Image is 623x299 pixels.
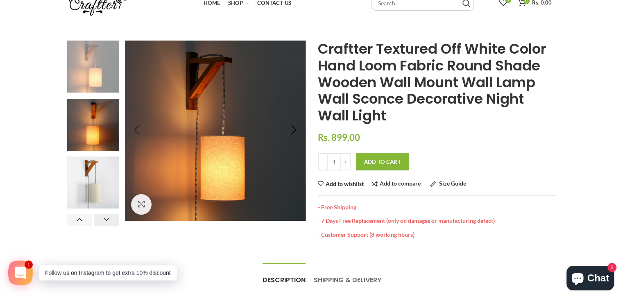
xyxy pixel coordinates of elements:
span: Shipping & Delivery [314,275,381,285]
span: Craftter Textured Off White Color Hand Loom Fabric Round Shade Wooden Wall Mount Wall Lamp Wall S... [318,39,546,125]
input: - [318,153,328,170]
img: CWWL-6-1_150x_crop_center.jpg [67,41,119,93]
a: Size Guide [430,181,466,187]
input: + [340,153,351,170]
span: Description [263,275,306,285]
button: Previous [67,214,92,226]
span: Add to compare [380,180,421,187]
span: Size Guide [439,180,466,187]
img: CWWL-6-2_150x_crop_center.jpg [67,99,119,151]
a: Shipping & Delivery [314,263,381,289]
button: Add to Cart [356,153,409,170]
inbox-online-store-chat: Shopify online store chat [564,266,616,292]
div: - Free Shipping - 7 Days Free Replacement (only on damages or manufacturing defect) - Customer Su... [318,195,556,238]
a: Add to wishlist [318,181,364,187]
span: 1 [24,260,33,269]
span: Add to wishlist [326,181,364,187]
button: Next [94,214,119,226]
a: Add to compare [372,181,421,187]
img: CWWL-6-3_150x_crop_center.jpg [67,156,119,208]
a: Description [263,263,306,289]
span: Rs. 899.00 [318,132,360,143]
